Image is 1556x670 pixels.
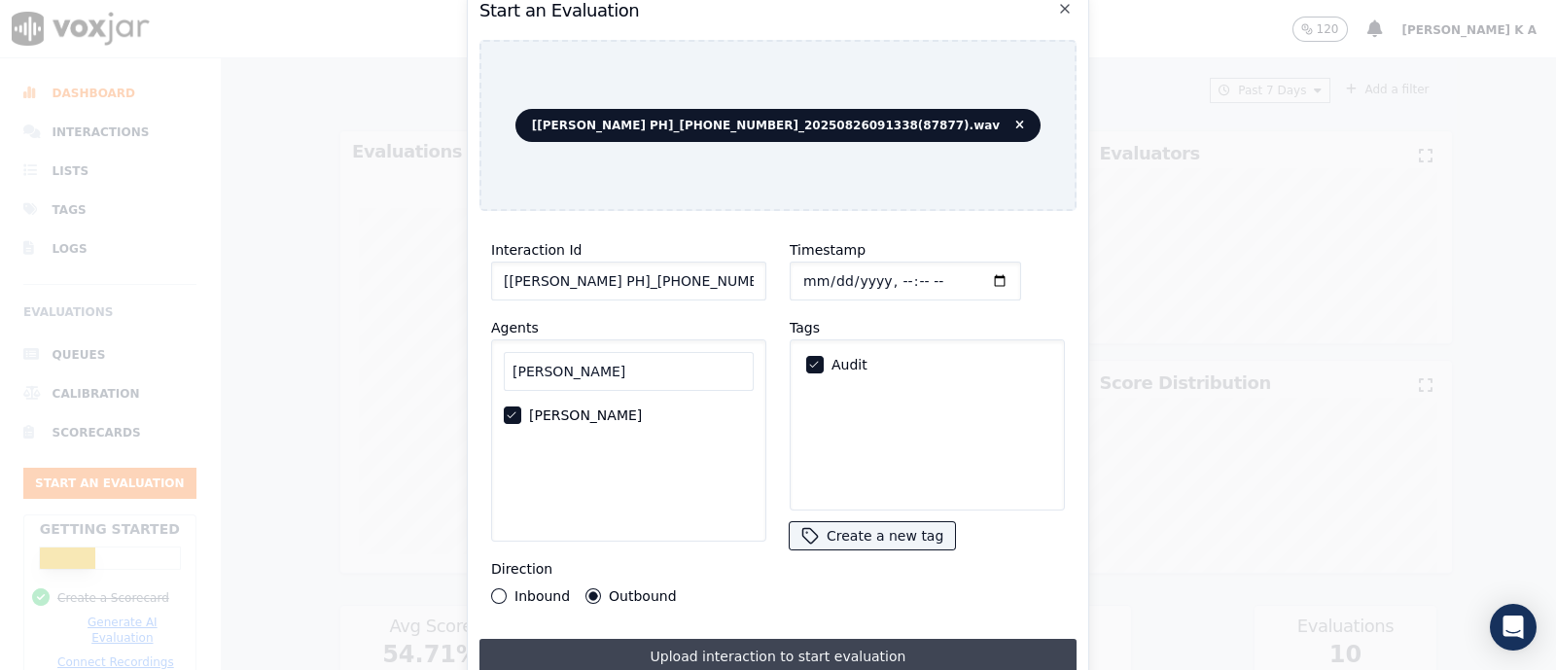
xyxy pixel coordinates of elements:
span: [[PERSON_NAME] PH]_[PHONE_NUMBER]_20250826091338(87877).wav [515,109,1041,142]
div: Open Intercom Messenger [1490,604,1537,651]
label: Inbound [514,589,570,603]
label: Audit [831,358,867,371]
input: Search Agents... [504,352,754,391]
label: Tags [790,320,820,335]
input: reference id, file name, etc [491,262,766,300]
label: Outbound [609,589,676,603]
label: Direction [491,561,552,577]
button: Create a new tag [790,522,955,549]
label: Agents [491,320,539,335]
label: Timestamp [790,242,866,258]
label: [PERSON_NAME] [529,408,642,422]
label: Interaction Id [491,242,582,258]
